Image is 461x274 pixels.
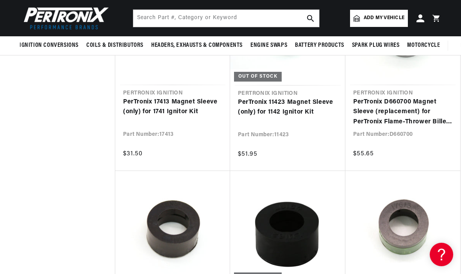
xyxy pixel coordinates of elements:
span: Add my vehicle [364,14,404,22]
span: Engine Swaps [250,41,287,50]
summary: Headers, Exhausts & Components [147,36,247,55]
summary: Engine Swaps [247,36,291,55]
a: PerTronix 17413 Magnet Sleeve (only) for 1741 Ignitor Kit [123,97,222,117]
input: Search Part #, Category or Keyword [133,10,319,27]
span: Battery Products [295,41,344,50]
img: Pertronix [20,5,109,32]
summary: Motorcycle [403,36,444,55]
span: Spark Plug Wires [352,41,400,50]
summary: Coils & Distributors [82,36,147,55]
span: Headers, Exhausts & Components [151,41,243,50]
button: search button [302,10,319,27]
span: Coils & Distributors [86,41,143,50]
summary: Spark Plug Wires [348,36,404,55]
span: Motorcycle [407,41,440,50]
a: Add my vehicle [350,10,408,27]
summary: Ignition Conversions [20,36,82,55]
a: PerTronix 11423 Magnet Sleeve (only) for 1142 Ignitor Kit [238,98,338,117]
summary: Battery Products [291,36,348,55]
span: Ignition Conversions [20,41,79,50]
a: PerTronix D660700 Magnet Sleeve (replacement) for PerTronix Flame-Thrower Billet Distributor [353,97,452,127]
